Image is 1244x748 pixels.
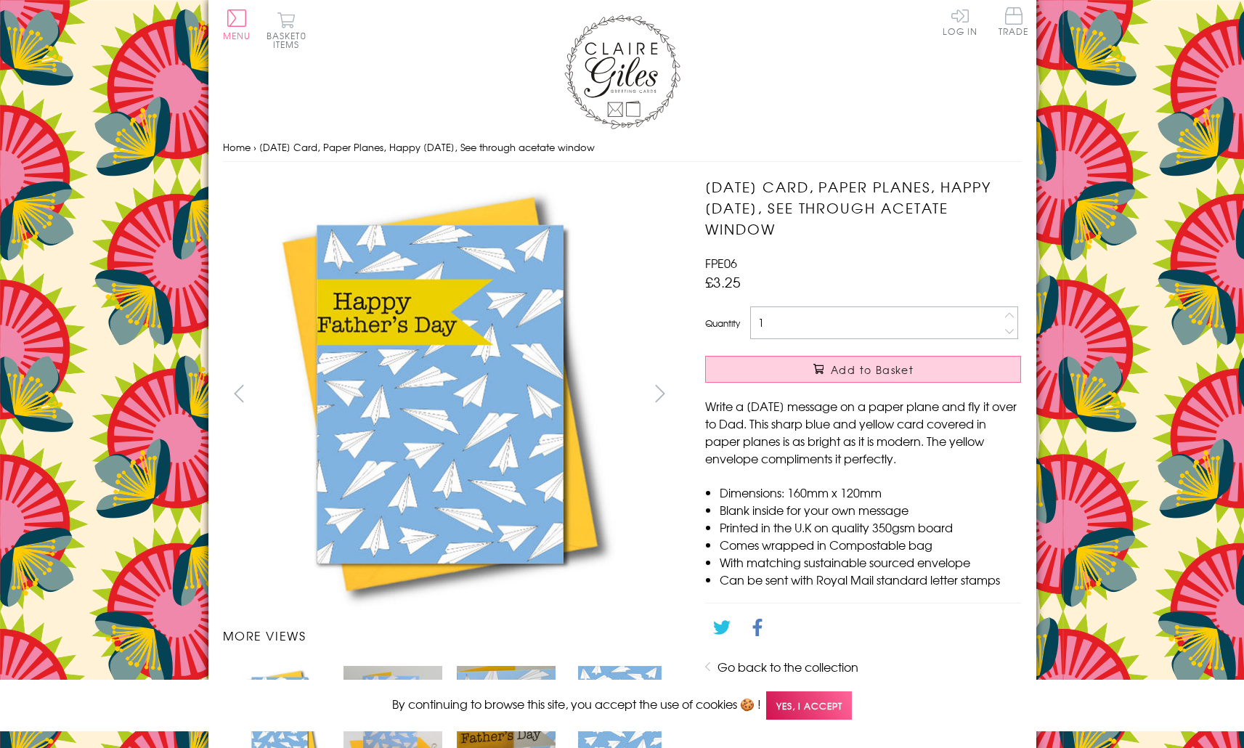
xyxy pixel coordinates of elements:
p: Write a [DATE] message on a paper plane and fly it over to Dad. This sharp blue and yellow card c... [705,397,1021,467]
button: Basket0 items [267,12,306,49]
a: Trade [999,7,1029,38]
label: Quantity [705,317,740,330]
span: Menu [223,29,251,42]
span: [DATE] Card, Paper Planes, Happy [DATE], See through acetate window [259,140,595,154]
a: Log In [943,7,977,36]
button: Add to Basket [705,356,1021,383]
span: › [253,140,256,154]
li: Comes wrapped in Compostable bag [720,536,1021,553]
span: Yes, I accept [766,691,852,720]
a: Home [223,140,251,154]
li: Blank inside for your own message [720,501,1021,519]
li: Can be sent with Royal Mail standard letter stamps [720,571,1021,588]
img: Father's Day Card, Paper Planes, Happy Father's Day, See through acetate window [222,176,658,612]
button: next [643,377,676,410]
span: Trade [999,7,1029,36]
button: Menu [223,9,251,40]
span: Add to Basket [831,362,914,377]
span: £3.25 [705,272,741,292]
span: FPE06 [705,254,737,272]
nav: breadcrumbs [223,133,1022,163]
span: 0 items [273,29,306,51]
button: prev [223,377,256,410]
img: Father's Day Card, Paper Planes, Happy Father's Day, See through acetate window [676,176,1112,612]
li: With matching sustainable sourced envelope [720,553,1021,571]
h3: More views [223,627,677,644]
img: Claire Giles Greetings Cards [564,15,680,129]
li: Dimensions: 160mm x 120mm [720,484,1021,501]
a: Go back to the collection [717,658,858,675]
h1: [DATE] Card, Paper Planes, Happy [DATE], See through acetate window [705,176,1021,239]
li: Printed in the U.K on quality 350gsm board [720,519,1021,536]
